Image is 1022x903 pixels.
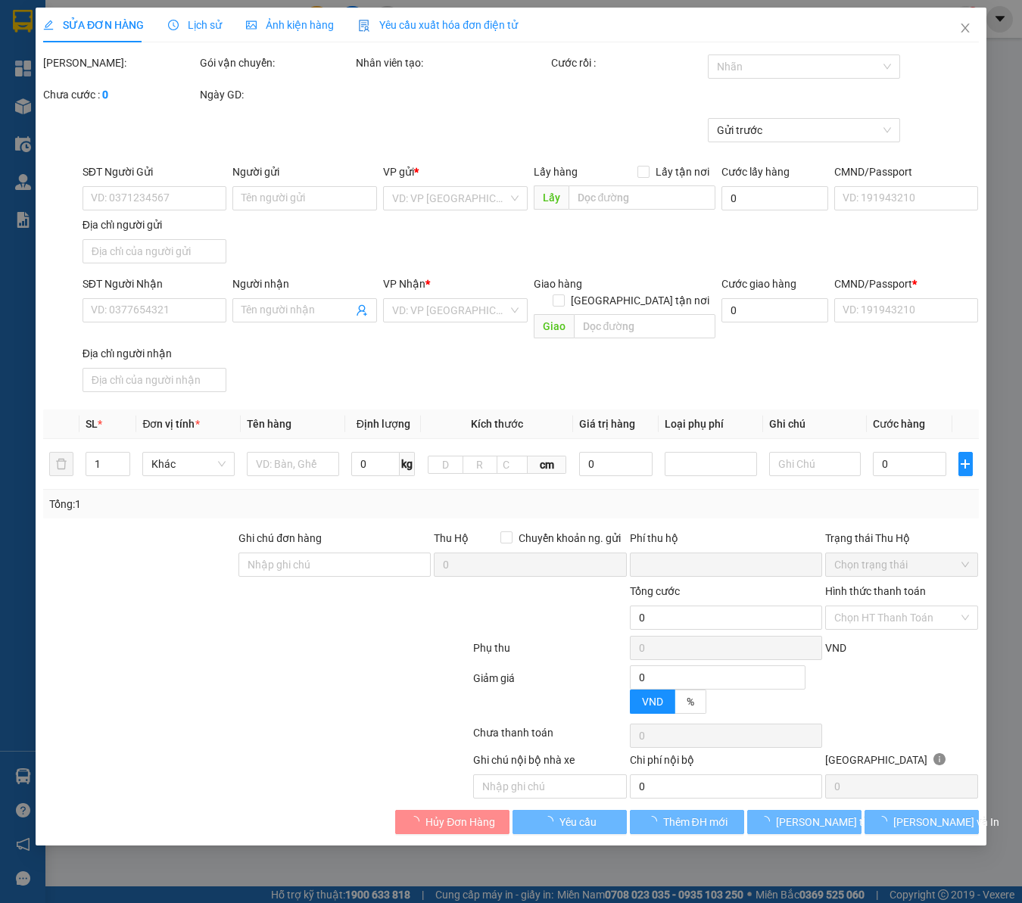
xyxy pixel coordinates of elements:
[425,814,495,830] span: Hủy Đơn Hàng
[152,453,226,475] span: Khác
[574,314,715,338] input: Dọc đường
[86,418,98,430] span: SL
[357,418,410,430] span: Định lượng
[721,278,796,290] label: Cước giao hàng
[534,314,574,338] span: Giao
[233,276,378,292] div: Người nhận
[543,816,559,827] span: loading
[83,276,227,292] div: SĐT Người Nhận
[238,532,322,544] label: Ghi chú đơn hàng
[721,298,828,322] input: Cước giao hàng
[776,814,897,830] span: [PERSON_NAME] thay đổi
[958,452,972,476] button: plus
[721,166,790,178] label: Cước lấy hàng
[534,166,578,178] span: Lấy hàng
[200,86,354,103] div: Ngày GD:
[650,163,715,180] span: Lấy tận nơi
[759,816,776,827] span: loading
[630,530,822,553] div: Phí thu hộ
[247,418,291,430] span: Tên hàng
[49,496,395,512] div: Tổng: 1
[143,418,200,430] span: Đơn vị tính
[49,452,73,476] button: delete
[246,20,257,30] span: picture
[825,752,979,774] div: [GEOGRAPHIC_DATA]
[534,278,582,290] span: Giao hàng
[383,163,528,180] div: VP gửi
[579,418,635,430] span: Giá trị hàng
[825,585,926,597] label: Hình thức thanh toán
[168,19,222,31] span: Lịch sử
[200,54,354,71] div: Gói vận chuyển:
[43,54,197,71] div: [PERSON_NAME]:
[825,530,979,546] div: Trạng thái Thu Hộ
[559,814,597,830] span: Yêu cầu
[630,810,744,834] button: Thêm ĐH mới
[497,456,528,474] input: C
[893,814,999,830] span: [PERSON_NAME] và In
[763,409,868,439] th: Ghi chú
[528,456,566,474] span: cm
[569,185,715,210] input: Dọc đường
[247,452,339,476] input: VD: Bàn, Ghế
[83,345,227,362] div: Địa chỉ người nhận
[933,753,946,765] span: info-circle
[647,816,663,827] span: loading
[630,752,822,774] div: Chi phí nội bộ
[642,696,663,708] span: VND
[168,20,179,30] span: clock-circle
[428,456,463,474] input: D
[659,409,763,439] th: Loại phụ phí
[825,642,846,654] span: VND
[472,640,628,666] div: Phụ thu
[717,119,891,142] span: Gửi trước
[565,292,715,309] span: [GEOGRAPHIC_DATA] tận nơi
[358,20,370,32] img: icon
[356,304,368,316] span: user-add
[356,54,548,71] div: Nhân viên tạo:
[473,752,627,774] div: Ghi chú nội bộ nhà xe
[383,278,425,290] span: VP Nhận
[959,458,971,470] span: plus
[552,54,706,71] div: Cước rồi :
[83,239,227,263] input: Địa chỉ của người gửi
[834,553,970,576] span: Chọn trạng thái
[400,452,416,476] span: kg
[472,670,628,721] div: Giảm giá
[246,19,334,31] span: Ảnh kiện hàng
[472,724,628,751] div: Chưa thanh toán
[473,774,627,799] input: Nhập ghi chú
[395,810,509,834] button: Hủy Đơn Hàng
[663,814,728,830] span: Thêm ĐH mới
[534,185,569,210] span: Lấy
[83,368,227,392] input: Địa chỉ của người nhận
[959,22,971,34] span: close
[233,163,378,180] div: Người gửi
[43,19,144,31] span: SỬA ĐƠN HÀNG
[513,530,627,546] span: Chuyển khoản ng. gửi
[877,816,893,827] span: loading
[43,20,54,30] span: edit
[435,532,469,544] span: Thu Hộ
[238,553,431,577] input: Ghi chú đơn hàng
[834,163,979,180] div: CMND/Passport
[102,89,108,101] b: 0
[463,456,497,474] input: R
[513,810,627,834] button: Yêu cầu
[630,585,680,597] span: Tổng cước
[409,816,425,827] span: loading
[865,810,979,834] button: [PERSON_NAME] và In
[358,19,518,31] span: Yêu cầu xuất hóa đơn điện tử
[83,216,227,233] div: Địa chỉ người gửi
[944,8,986,50] button: Close
[769,452,862,476] input: Ghi Chú
[43,86,197,103] div: Chưa cước :
[834,276,979,292] div: CMND/Passport
[687,696,694,708] span: %
[471,418,523,430] span: Kích thước
[83,163,227,180] div: SĐT Người Gửi
[747,810,862,834] button: [PERSON_NAME] thay đổi
[874,418,926,430] span: Cước hàng
[721,186,828,210] input: Cước lấy hàng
